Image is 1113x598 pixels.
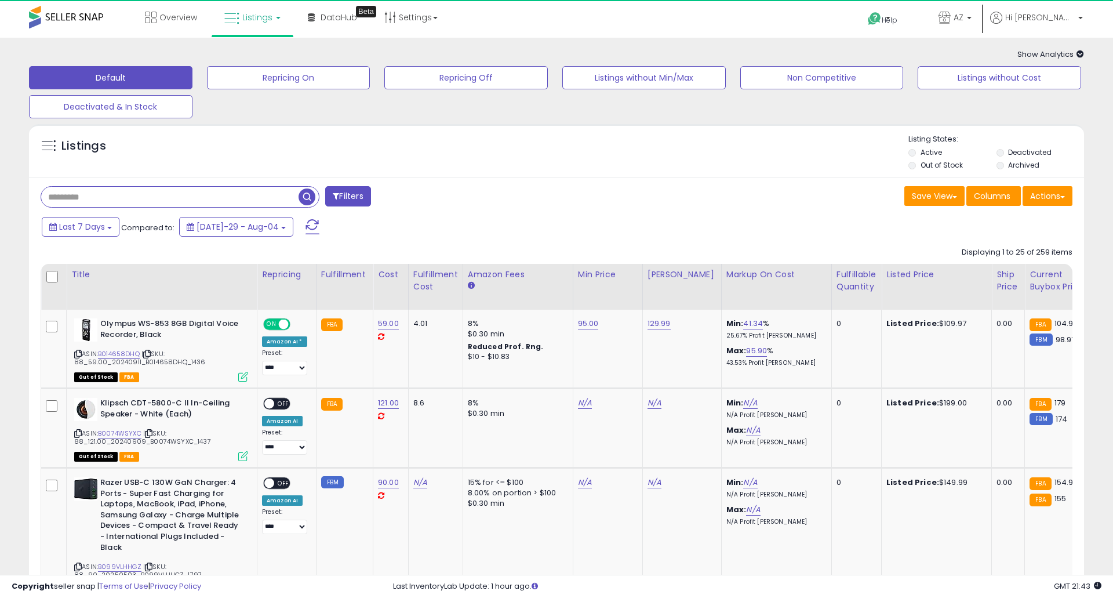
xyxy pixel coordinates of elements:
[886,477,983,488] div: $149.99
[413,398,454,408] div: 8.6
[121,222,174,233] span: Compared to:
[74,429,211,446] span: | SKU: 88_121.00_20240909_B0074WSYXC_1437
[726,269,827,281] div: Markup on Cost
[726,491,823,499] p: N/A Profit [PERSON_NAME]
[289,320,307,329] span: OFF
[197,221,279,233] span: [DATE]-29 - Aug-04
[996,398,1016,408] div: 0.00
[726,438,823,447] p: N/A Profit [PERSON_NAME]
[904,186,965,206] button: Save View
[74,398,97,421] img: 41msai5MamL._SL40_.jpg
[325,186,370,206] button: Filters
[1008,147,1052,157] label: Deactivated
[836,398,872,408] div: 0
[886,398,983,408] div: $199.00
[59,221,105,233] span: Last 7 Days
[356,6,376,17] div: Tooltip anchor
[1030,334,1052,346] small: FBM
[886,397,939,408] b: Listed Price:
[1030,477,1051,490] small: FBA
[746,504,760,516] a: N/A
[468,352,564,362] div: $10 - $10.83
[74,452,118,462] span: All listings that are currently out of stock and unavailable for purchase on Amazon
[1008,160,1039,170] label: Archived
[413,477,427,488] a: N/A
[974,190,1010,202] span: Columns
[274,399,293,409] span: OFF
[1030,494,1051,506] small: FBA
[321,398,343,411] small: FBA
[150,581,201,592] a: Privacy Policy
[726,318,744,329] b: Min:
[262,349,307,375] div: Preset:
[726,411,823,419] p: N/A Profit [PERSON_NAME]
[648,477,661,488] a: N/A
[98,562,141,572] a: B099VLHHGZ
[743,318,763,329] a: 41.34
[1054,581,1101,592] span: 2025-08-12 21:43 GMT
[378,269,403,281] div: Cost
[119,372,139,382] span: FBA
[321,269,368,281] div: Fulfillment
[262,429,307,455] div: Preset:
[836,477,872,488] div: 0
[393,581,1101,592] div: Last InventoryLab Update: 1 hour ago.
[29,66,192,89] button: Default
[179,217,293,237] button: [DATE]-29 - Aug-04
[726,477,744,488] b: Min:
[264,320,279,329] span: ON
[262,336,307,347] div: Amazon AI *
[468,281,475,291] small: Amazon Fees.
[468,398,564,408] div: 8%
[468,269,568,281] div: Amazon Fees
[578,318,599,329] a: 95.00
[468,408,564,419] div: $0.30 min
[954,12,963,23] span: AZ
[262,508,307,534] div: Preset:
[468,342,544,351] b: Reduced Prof. Rng.
[74,477,97,501] img: 31CRFp8KKgL._SL40_.jpg
[468,477,564,488] div: 15% for <= $100
[990,12,1083,38] a: Hi [PERSON_NAME]
[242,12,272,23] span: Listings
[378,397,399,409] a: 121.00
[321,318,343,331] small: FBA
[262,416,303,426] div: Amazon AI
[743,397,757,409] a: N/A
[726,346,823,367] div: %
[966,186,1021,206] button: Columns
[413,318,454,329] div: 4.01
[1054,397,1065,408] span: 179
[321,476,344,488] small: FBM
[886,318,983,329] div: $109.97
[119,452,139,462] span: FBA
[996,269,1020,293] div: Ship Price
[908,134,1083,145] p: Listing States:
[61,138,106,154] h5: Listings
[1054,493,1066,504] span: 155
[207,66,370,89] button: Repricing On
[29,95,192,118] button: Deactivated & In Stock
[726,318,823,340] div: %
[1017,49,1084,60] span: Show Analytics
[378,318,399,329] a: 59.00
[726,359,823,367] p: 43.53% Profit [PERSON_NAME]
[578,269,638,281] div: Min Price
[74,349,206,367] span: | SKU: 88_59.00_20240911_B014658DHQ_1436
[468,488,564,498] div: 8.00% on portion > $100
[12,581,201,592] div: seller snap | |
[468,329,564,339] div: $0.30 min
[886,477,939,488] b: Listed Price:
[743,477,757,488] a: N/A
[1030,318,1051,331] small: FBA
[262,495,303,506] div: Amazon AI
[74,398,248,460] div: ASIN:
[1030,269,1089,293] div: Current Buybox Price
[99,581,148,592] a: Terms of Use
[918,66,1081,89] button: Listings without Cost
[1054,318,1078,329] span: 104.99
[100,398,241,422] b: Klipsch CDT-5800-C II In-Ceiling Speaker - White (Each)
[867,12,882,26] i: Get Help
[578,477,592,488] a: N/A
[378,477,399,488] a: 90.00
